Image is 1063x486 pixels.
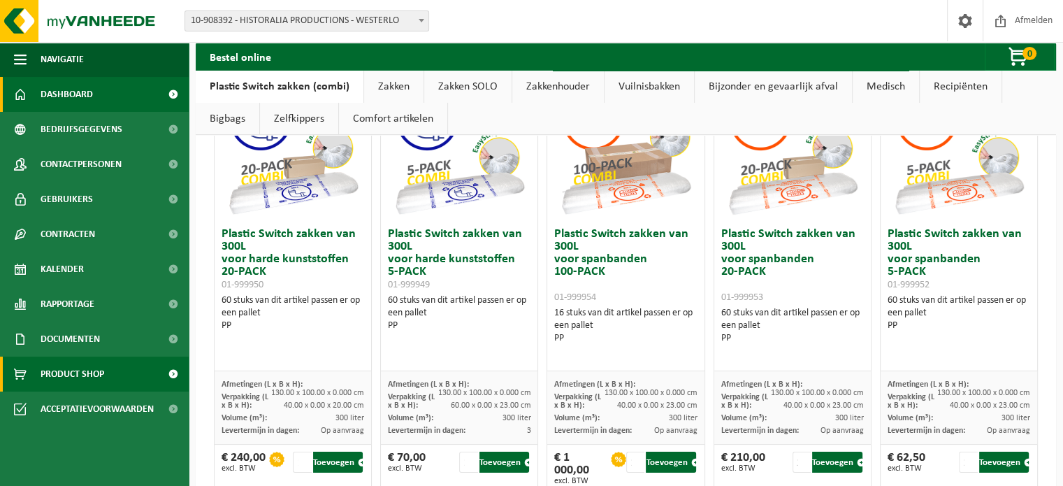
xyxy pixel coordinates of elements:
[41,217,95,252] span: Contracten
[920,71,1001,103] a: Recipiënten
[1022,47,1036,60] span: 0
[554,477,607,485] span: excl. BTW
[223,81,363,221] img: 01-999950
[556,81,695,221] img: 01-999954
[605,389,697,397] span: 130.00 x 100.00 x 0.000 cm
[771,389,864,397] span: 130.00 x 100.00 x 0.000 cm
[41,357,104,392] span: Product Shop
[888,320,1030,332] div: PP
[617,401,697,410] span: 40.00 x 0.00 x 23.00 cm
[41,77,93,112] span: Dashboard
[888,294,1030,332] div: 60 stuks van dit artikel passen er op een pallet
[888,280,930,290] span: 01-999952
[605,71,694,103] a: Vuilnisbakken
[293,452,312,473] input: 1
[222,414,267,422] span: Volume (m³):
[222,393,268,410] span: Verpakking (L x B x H):
[222,464,266,473] span: excl. BTW
[721,228,864,303] h3: Plastic Switch zakken van 300L voor spanbanden 20-PACK
[41,392,154,427] span: Acceptatievoorwaarden
[721,292,763,303] span: 01-999953
[339,103,447,135] a: Comfort artikelen
[554,393,601,410] span: Verpakking (L x B x H):
[626,452,645,473] input: 1
[1001,414,1030,422] span: 300 liter
[987,427,1030,435] span: Op aanvraag
[721,464,765,473] span: excl. BTW
[721,414,767,422] span: Volume (m³):
[646,452,695,473] button: Toevoegen
[450,401,530,410] span: 60.00 x 0.00 x 23.00 cm
[554,380,635,389] span: Afmetingen (L x B x H):
[41,42,84,77] span: Navigatie
[388,414,433,422] span: Volume (m³):
[979,452,1029,473] button: Toevoegen
[889,81,1029,221] img: 01-999952
[554,427,632,435] span: Levertermijn in dagen:
[41,147,122,182] span: Contactpersonen
[388,280,430,290] span: 01-999949
[950,401,1030,410] span: 40.00 x 0.00 x 23.00 cm
[721,332,864,345] div: PP
[985,43,1055,71] button: 0
[41,112,122,147] span: Bedrijfsgegevens
[284,401,364,410] span: 40.00 x 0.00 x 20.00 cm
[721,427,799,435] span: Levertermijn in dagen:
[388,452,426,473] div: € 70,00
[335,414,364,422] span: 300 liter
[723,81,862,221] img: 01-999953
[364,71,424,103] a: Zakken
[41,252,84,287] span: Kalender
[888,427,965,435] span: Levertermijn in dagen:
[388,427,465,435] span: Levertermijn in dagen:
[669,414,697,422] span: 300 liter
[554,228,697,303] h3: Plastic Switch zakken van 300L voor spanbanden 100-PACK
[222,294,364,332] div: 60 stuks van dit artikel passen er op een pallet
[479,452,529,473] button: Toevoegen
[222,280,263,290] span: 01-999950
[812,452,862,473] button: Toevoegen
[721,380,802,389] span: Afmetingen (L x B x H):
[554,292,596,303] span: 01-999954
[554,414,600,422] span: Volume (m³):
[888,228,1030,291] h3: Plastic Switch zakken van 300L voor spanbanden 5-PACK
[185,10,429,31] span: 10-908392 - HISTORALIA PRODUCTIONS - WESTERLO
[438,389,530,397] span: 130.00 x 100.00 x 0.000 cm
[271,389,364,397] span: 130.00 x 100.00 x 0.000 cm
[222,427,299,435] span: Levertermijn in dagen:
[554,452,607,485] div: € 1 000,00
[959,452,978,473] input: 1
[459,452,478,473] input: 1
[222,452,266,473] div: € 240,00
[554,307,697,345] div: 16 stuks van dit artikel passen er op een pallet
[695,71,852,103] a: Bijzonder en gevaarlijk afval
[888,464,925,473] span: excl. BTW
[196,43,285,70] h2: Bestel online
[388,294,530,332] div: 60 stuks van dit artikel passen er op een pallet
[888,380,969,389] span: Afmetingen (L x B x H):
[222,320,364,332] div: PP
[820,427,864,435] span: Op aanvraag
[388,228,530,291] h3: Plastic Switch zakken van 300L voor harde kunststoffen 5-PACK
[388,464,426,473] span: excl. BTW
[502,414,530,422] span: 300 liter
[321,427,364,435] span: Op aanvraag
[389,81,529,221] img: 01-999949
[41,322,100,357] span: Documenten
[554,332,697,345] div: PP
[222,228,364,291] h3: Plastic Switch zakken van 300L voor harde kunststoffen 20-PACK
[783,401,864,410] span: 40.00 x 0.00 x 23.00 cm
[185,11,428,31] span: 10-908392 - HISTORALIA PRODUCTIONS - WESTERLO
[196,71,363,103] a: Plastic Switch zakken (combi)
[721,393,768,410] span: Verpakking (L x B x H):
[888,414,933,422] span: Volume (m³):
[388,320,530,332] div: PP
[196,103,259,135] a: Bigbags
[835,414,864,422] span: 300 liter
[41,182,93,217] span: Gebruikers
[313,452,363,473] button: Toevoegen
[888,452,925,473] div: € 62,50
[424,71,512,103] a: Zakken SOLO
[853,71,919,103] a: Medisch
[721,307,864,345] div: 60 stuks van dit artikel passen er op een pallet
